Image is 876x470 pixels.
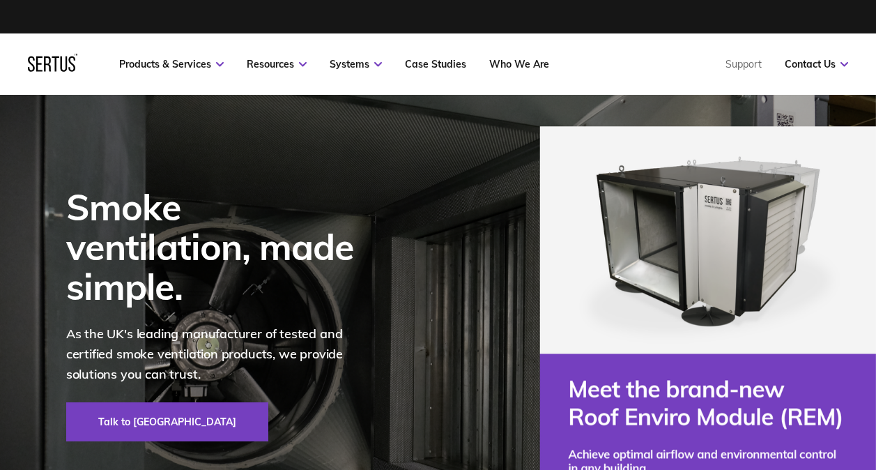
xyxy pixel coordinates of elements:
a: Case Studies [405,58,466,70]
a: Products & Services [119,58,224,70]
a: Talk to [GEOGRAPHIC_DATA] [66,402,268,441]
a: Who We Are [489,58,549,70]
a: Contact Us [785,58,848,70]
p: As the UK's leading manufacturer of tested and certified smoke ventilation products, we provide s... [66,324,373,384]
a: Systems [330,58,382,70]
a: Resources [247,58,307,70]
div: Smoke ventilation, made simple. [66,187,373,307]
a: Support [725,58,762,70]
